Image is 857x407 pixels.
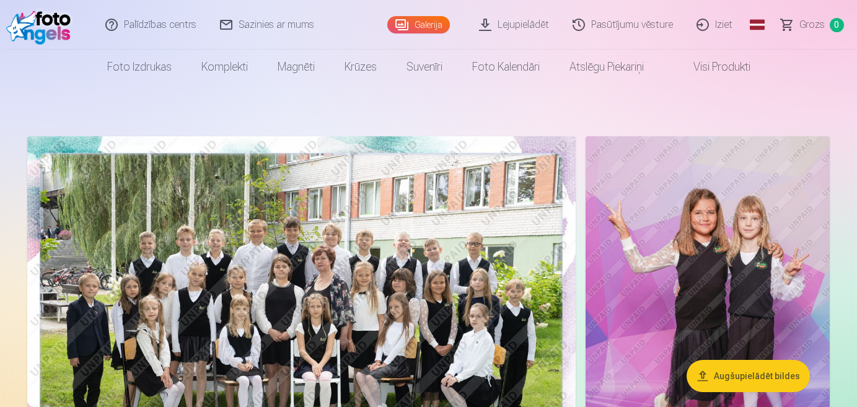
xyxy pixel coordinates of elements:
a: Magnēti [263,50,330,84]
span: 0 [830,18,844,32]
a: Atslēgu piekariņi [555,50,659,84]
button: Augšupielādēt bildes [687,360,810,392]
a: Komplekti [187,50,263,84]
a: Visi produkti [659,50,765,84]
a: Foto kalendāri [457,50,555,84]
span: Grozs [799,17,825,32]
img: /fa1 [6,5,77,45]
a: Foto izdrukas [92,50,187,84]
a: Galerija [387,16,450,33]
a: Suvenīri [392,50,457,84]
a: Krūzes [330,50,392,84]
